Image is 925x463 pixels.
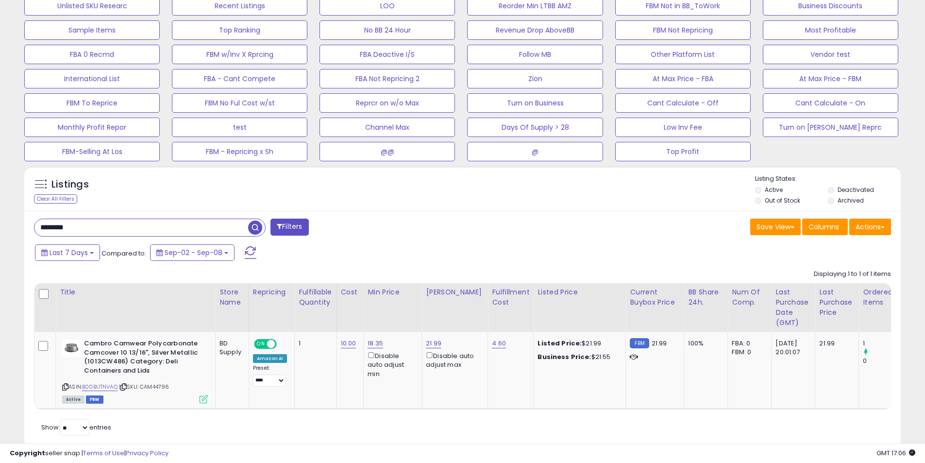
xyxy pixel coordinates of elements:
[24,118,160,137] button: Monthly Profit Repor
[320,69,455,88] button: FBA Not Repricing 2
[368,339,383,348] a: 18.35
[615,118,751,137] button: Low Inv Fee
[775,287,811,328] div: Last Purchase Date (GMT)
[467,69,603,88] button: Zion
[24,93,160,113] button: FBM To Reprice
[60,287,211,297] div: Title
[763,69,898,88] button: At Max Price - FBM
[732,339,764,348] div: FBA: 0
[615,45,751,64] button: Other Platform List
[82,383,118,391] a: B00BUTNVAQ
[538,352,591,361] b: Business Price:
[119,383,169,391] span: | SKU: CAM44796
[838,196,864,205] label: Archived
[34,194,77,204] div: Clear All Filters
[299,287,332,308] div: Fulfillable Quantity
[876,448,915,458] span: 2025-09-16 17:06 GMT
[24,20,160,40] button: Sample Items
[863,339,902,348] div: 1
[849,219,891,235] button: Actions
[538,353,618,361] div: $21.55
[172,45,307,64] button: FBM w/Inv X Rprcing
[538,339,618,348] div: $21.99
[615,20,751,40] button: FBM Not Repricing
[765,196,800,205] label: Out of Stock
[86,395,103,404] span: FBM
[688,339,720,348] div: 100%
[24,69,160,88] button: International List
[732,287,767,308] div: Num of Comp.
[863,287,898,308] div: Ordered Items
[688,287,723,308] div: BB Share 24h.
[253,354,287,363] div: Amazon AI
[467,20,603,40] button: Revenue Drop AboveBB
[763,45,898,64] button: Vendor test
[126,448,168,458] a: Privacy Policy
[652,339,667,348] span: 21.99
[62,339,208,402] div: ASIN:
[630,338,649,348] small: FBM
[35,244,100,261] button: Last 7 Days
[732,348,764,357] div: FBM: 0
[172,69,307,88] button: FBA - Cant Compete
[755,174,901,184] p: Listing States:
[165,248,222,257] span: Sep-02 - Sep-08
[630,287,680,308] div: Current Buybox Price
[253,287,290,297] div: Repricing
[83,448,124,458] a: Terms of Use
[763,93,898,113] button: Cant Calculate - On
[341,339,356,348] a: 10.00
[765,186,783,194] label: Active
[172,118,307,137] button: test
[219,287,245,308] div: Store Name
[368,350,414,378] div: Disable auto adjust min
[368,287,418,297] div: Min Price
[150,244,235,261] button: Sep-02 - Sep-08
[426,350,480,369] div: Disable auto adjust max
[275,340,291,348] span: OFF
[320,93,455,113] button: Reprcr on w/o Max
[426,287,484,297] div: [PERSON_NAME]
[808,222,839,232] span: Columns
[10,449,168,458] div: seller snap | |
[763,118,898,137] button: Turn on [PERSON_NAME] Reprc
[838,186,874,194] label: Deactivated
[219,339,241,357] div: BD Supply
[467,118,603,137] button: Days Of Supply > 28
[270,219,308,236] button: Filters
[101,249,146,258] span: Compared to:
[62,339,82,357] img: 31vme7ji-PL._SL40_.jpg
[615,93,751,113] button: Cant Calculate - Off
[24,142,160,161] button: FBM-Selling At Los
[426,339,441,348] a: 21.99
[299,339,329,348] div: 1
[24,45,160,64] button: FBA 0 Recmd
[615,69,751,88] button: At Max Price - FBA
[320,20,455,40] button: No BB 24 Hour
[320,142,455,161] button: @@
[172,20,307,40] button: Top Ranking
[467,45,603,64] button: Follow MB
[10,448,45,458] strong: Copyright
[172,142,307,161] button: FBM - Repricing x Sh
[320,118,455,137] button: Channel Max
[615,142,751,161] button: Top Profit
[763,20,898,40] button: Most Profitable
[50,248,88,257] span: Last 7 Days
[341,287,360,297] div: Cost
[492,339,506,348] a: 4.60
[775,339,807,357] div: [DATE] 20:01:07
[62,395,84,404] span: All listings currently available for purchase on Amazon
[84,339,202,377] b: Cambro Camwear Polycarbonate Camcover 10 13/16", Silver Metallic (1013CW486) Category: Deli Conta...
[255,340,267,348] span: ON
[467,93,603,113] button: Turn on Business
[814,270,891,279] div: Displaying 1 to 1 of 1 items
[51,178,89,191] h5: Listings
[253,365,287,387] div: Preset:
[863,357,902,365] div: 0
[538,287,622,297] div: Listed Price
[467,142,603,161] button: @
[802,219,848,235] button: Columns
[538,339,582,348] b: Listed Price:
[41,423,111,432] span: Show: entries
